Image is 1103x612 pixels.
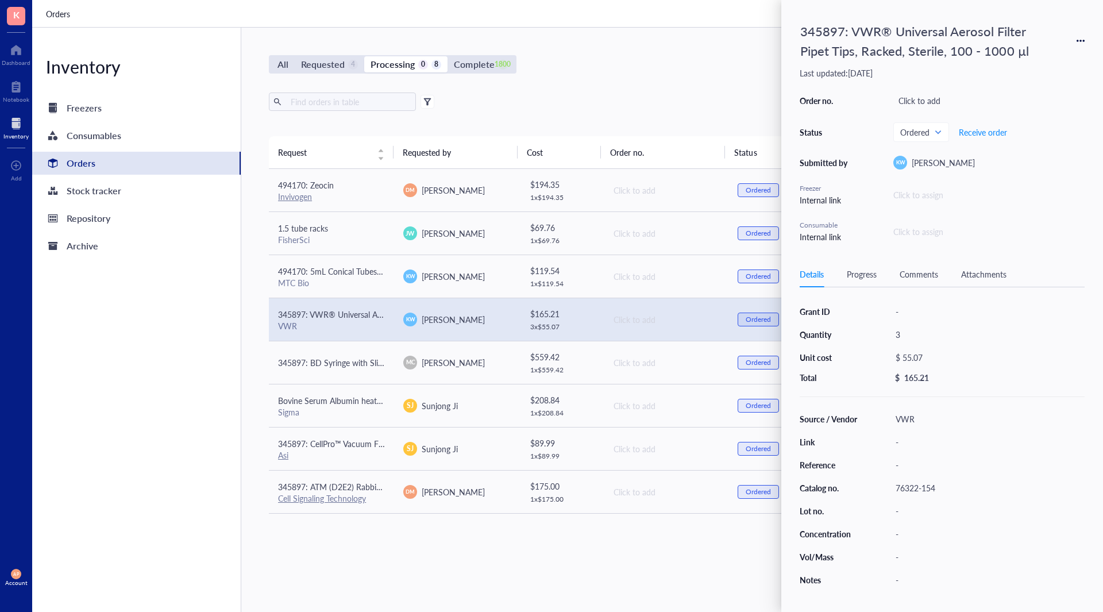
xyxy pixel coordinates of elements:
[800,437,858,447] div: Link
[800,552,858,562] div: Vol/Mass
[5,579,28,586] div: Account
[614,399,719,412] div: Click to add
[904,372,929,383] div: 165.21
[278,234,385,245] div: FisherSci
[269,55,516,74] div: segmented control
[13,571,19,576] span: AP
[422,400,458,411] span: Sunjong Ji
[601,136,726,168] th: Order no.
[890,434,1085,450] div: -
[795,18,1036,63] div: 345897: VWR® Universal Aerosol Filter Pipet Tips, Racked, Sterile, 100 - 1000 µl
[800,68,1085,78] div: Last updated: [DATE]
[530,452,595,461] div: 1 x $ 89.99
[301,56,345,72] div: Requested
[422,443,458,455] span: Sunjong Ji
[800,268,824,280] div: Details
[800,230,851,243] div: Internal link
[746,487,771,496] div: Ordered
[32,179,241,202] a: Stock tracker
[603,470,728,513] td: Click to add
[530,365,595,375] div: 1 x $ 559.42
[278,309,565,320] span: 345897: VWR® Universal Aerosol Filter Pipet Tips, Racked, Sterile, 100 - 1000 µl
[422,184,485,196] span: [PERSON_NAME]
[530,480,595,492] div: $ 175.00
[800,529,858,539] div: Concentration
[958,123,1008,141] button: Receive order
[67,100,102,116] div: Freezers
[800,352,858,363] div: Unit cost
[2,41,30,66] a: Dashboard
[800,157,851,168] div: Submitted by
[431,60,441,70] div: 8
[800,460,858,470] div: Reference
[286,93,411,110] input: Find orders in table
[725,136,808,168] th: Status
[11,175,22,182] div: Add
[278,407,385,417] div: Sigma
[269,136,394,168] th: Request
[959,128,1007,137] span: Receive order
[530,236,595,245] div: 1 x $ 69.76
[800,194,851,206] div: Internal link
[890,549,1085,565] div: -
[893,188,1085,201] div: Click to assign
[746,229,771,238] div: Ordered
[278,191,312,202] a: Invivogen
[900,127,940,137] span: Ordered
[67,155,95,171] div: Orders
[406,186,415,194] span: DM
[530,495,595,504] div: 1 x $ 175.00
[406,272,415,280] span: KW
[603,341,728,384] td: Click to add
[422,486,485,498] span: [PERSON_NAME]
[800,220,851,230] div: Consumable
[278,179,334,191] span: 494170: Zeocin
[890,411,1085,427] div: VWR
[530,307,595,320] div: $ 165.21
[32,234,241,257] a: Archive
[278,321,385,331] div: VWR
[67,238,98,254] div: Archive
[961,268,1006,280] div: Attachments
[3,133,29,140] div: Inventory
[890,572,1085,588] div: -
[13,7,20,22] span: K
[2,59,30,66] div: Dashboard
[800,183,851,194] div: Freezer
[800,414,858,424] div: Source / Vendor
[893,93,1085,109] div: Click to add
[278,492,366,504] a: Cell Signaling Technology
[603,298,728,341] td: Click to add
[67,128,121,144] div: Consumables
[518,136,600,168] th: Cost
[800,575,858,585] div: Notes
[46,7,72,20] a: Orders
[407,401,414,411] span: SJ
[614,486,719,498] div: Click to add
[422,314,485,325] span: [PERSON_NAME]
[530,193,595,202] div: 1 x $ 194.35
[3,114,29,140] a: Inventory
[32,207,241,230] a: Repository
[406,229,415,238] span: JW
[530,178,595,191] div: $ 194.35
[278,395,476,406] span: Bovine Serum Albumin heat shock fraction, pH 7, ≥98%
[746,186,771,195] div: Ordered
[614,184,719,197] div: Click to add
[890,503,1085,519] div: -
[530,264,595,277] div: $ 119.54
[32,97,241,120] a: Freezers
[67,183,121,199] div: Stock tracker
[3,96,29,103] div: Notebook
[895,372,900,383] div: $
[530,409,595,418] div: 1 x $ 208.84
[603,255,728,298] td: Click to add
[498,60,508,70] div: 1800
[32,124,241,147] a: Consumables
[278,357,534,368] span: 345897: BD Syringe with Slip ([PERSON_NAME]) Tips (Without Needle)
[348,60,358,70] div: 4
[800,329,858,340] div: Quantity
[800,506,858,516] div: Lot no.
[278,278,385,288] div: MTC Bio
[603,427,728,470] td: Click to add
